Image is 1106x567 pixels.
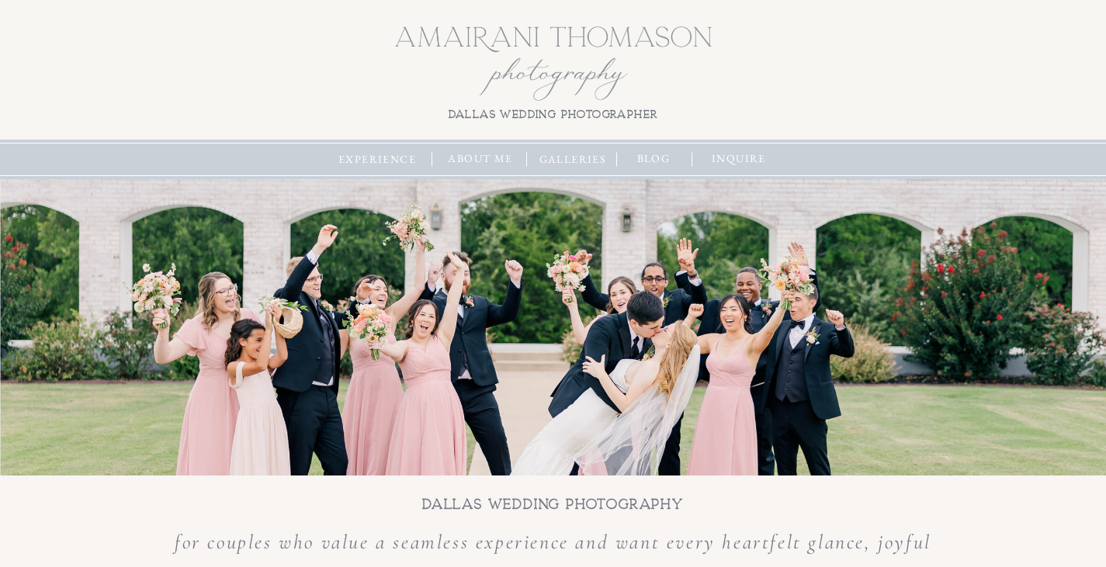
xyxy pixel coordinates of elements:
b: dallas wedding photographer [449,109,658,120]
a: about me [443,150,518,168]
a: inquire [706,150,772,168]
a: galleries [536,151,611,168]
a: experience [335,151,420,168]
a: blog [629,150,678,168]
b: dallas wedding photography [422,496,684,512]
